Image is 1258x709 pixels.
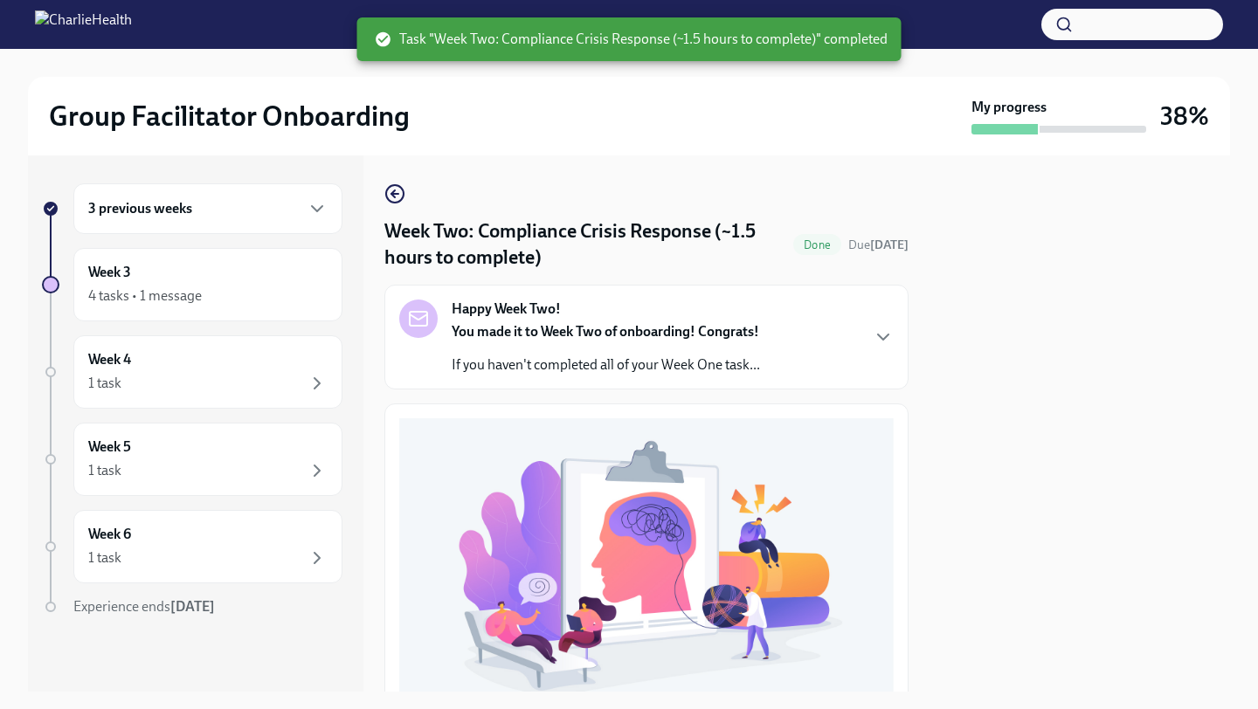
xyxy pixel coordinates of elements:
[1160,100,1209,132] h3: 38%
[452,355,760,375] p: If you haven't completed all of your Week One task...
[170,598,215,615] strong: [DATE]
[42,248,342,321] a: Week 34 tasks • 1 message
[793,238,841,251] span: Done
[375,30,888,49] span: Task "Week Two: Compliance Crisis Response (~1.5 hours to complete)" completed
[870,237,909,252] strong: [DATE]
[848,237,909,252] span: Due
[49,99,410,134] h2: Group Facilitator Onboarding
[42,335,342,409] a: Week 41 task
[971,98,1047,117] strong: My progress
[35,10,132,38] img: CharlieHealth
[73,598,215,615] span: Experience ends
[88,548,121,568] div: 1 task
[42,423,342,496] a: Week 51 task
[88,286,202,306] div: 4 tasks • 1 message
[88,350,131,369] h6: Week 4
[384,218,786,271] h4: Week Two: Compliance Crisis Response (~1.5 hours to complete)
[88,374,121,393] div: 1 task
[42,510,342,583] a: Week 61 task
[848,237,909,253] span: September 1st, 2025 10:00
[73,183,342,234] div: 3 previous weeks
[88,437,131,457] h6: Week 5
[452,323,759,340] strong: You made it to Week Two of onboarding! Congrats!
[88,263,131,282] h6: Week 3
[88,525,131,544] h6: Week 6
[88,461,121,480] div: 1 task
[88,199,192,218] h6: 3 previous weeks
[452,299,561,319] strong: Happy Week Two!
